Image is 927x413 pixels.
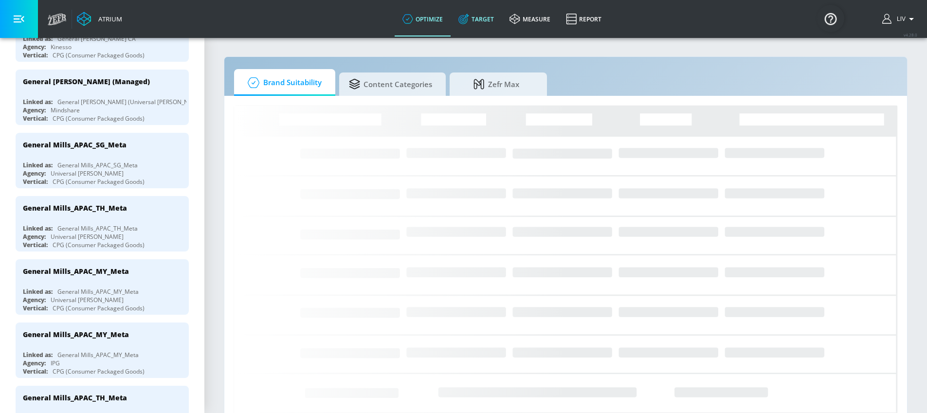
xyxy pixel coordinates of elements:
div: General Mills_APAC_MY_Meta [23,330,129,339]
div: General Mills_APAC_MY_MetaLinked as:General Mills_APAC_MY_MetaAgency:IPGVertical:CPG (Consumer Pa... [16,323,189,378]
div: Agency: [23,233,46,241]
button: Open Resource Center [817,5,844,32]
div: General Mills_APAC_MY_Meta [57,351,139,359]
div: General Mills_APAC_SG_Meta [23,140,127,149]
div: Vertical: [23,114,48,123]
div: General Mills_APAC_TH_Meta [57,224,138,233]
div: Kinesso [51,43,72,51]
div: Linked as: [23,161,53,169]
div: General Mills_APAC_MY_Meta [57,287,139,296]
a: Atrium [77,12,122,26]
button: Liv [882,13,917,25]
div: Universal [PERSON_NAME] [51,233,124,241]
div: General [PERSON_NAME] (Managed)Linked as:General [PERSON_NAME] (Universal [PERSON_NAME])Agency:Mi... [16,70,189,125]
div: Agency: [23,169,46,178]
div: Mindshare [51,106,80,114]
div: General Mills_APAC_MY_MetaLinked as:General Mills_APAC_MY_MetaAgency:Universal [PERSON_NAME]Verti... [16,259,189,315]
div: Vertical: [23,51,48,59]
div: Vertical: [23,178,48,186]
div: CPG (Consumer Packaged Goods) [53,178,145,186]
div: General Mills_APAC_TH_Meta [23,203,127,213]
div: General Mills_APAC_SG_Meta [57,161,138,169]
div: CPG (Consumer Packaged Goods) [53,51,145,59]
div: Linked as: [23,35,53,43]
div: CPG (Consumer Packaged Goods) [53,367,145,376]
div: CPG (Consumer Packaged Goods) [53,114,145,123]
div: Agency: [23,43,46,51]
div: Agency: [23,296,46,304]
div: Vertical: [23,241,48,249]
div: Universal [PERSON_NAME] [51,169,124,178]
div: CPG (Consumer Packaged Goods) [53,304,145,312]
span: Zefr Max [459,72,533,96]
span: Brand Suitability [244,71,322,94]
div: CPG (Consumer Packaged Goods) [53,241,145,249]
a: Report [558,1,609,36]
div: Universal [PERSON_NAME] [51,296,124,304]
span: v 4.28.0 [904,32,917,37]
div: Vertical: [23,304,48,312]
div: General Mills_APAC_TH_MetaLinked as:General Mills_APAC_TH_MetaAgency:Universal [PERSON_NAME]Verti... [16,196,189,251]
div: Agency: [23,359,46,367]
span: login as: liv.ho@zefr.com [893,16,906,22]
a: measure [502,1,558,36]
a: optimize [395,1,451,36]
div: Linked as: [23,98,53,106]
div: Atrium [94,15,122,23]
div: Linked as: [23,287,53,296]
div: General Mills_APAC_MY_Meta [23,267,129,276]
div: Linked as: [23,224,53,233]
div: IPG [51,359,60,367]
div: General [PERSON_NAME] (Universal [PERSON_NAME]) [57,98,205,106]
div: Agency: [23,106,46,114]
a: Target [451,1,502,36]
div: General Mills_APAC_TH_Meta [23,393,127,402]
div: General Mills_APAC_SG_MetaLinked as:General Mills_APAC_SG_MetaAgency:Universal [PERSON_NAME]Verti... [16,133,189,188]
div: Vertical: [23,367,48,376]
span: Content Categories [349,72,432,96]
div: General [PERSON_NAME] CA [57,35,136,43]
div: General [PERSON_NAME] (Managed) [23,77,150,86]
div: Linked as: [23,351,53,359]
